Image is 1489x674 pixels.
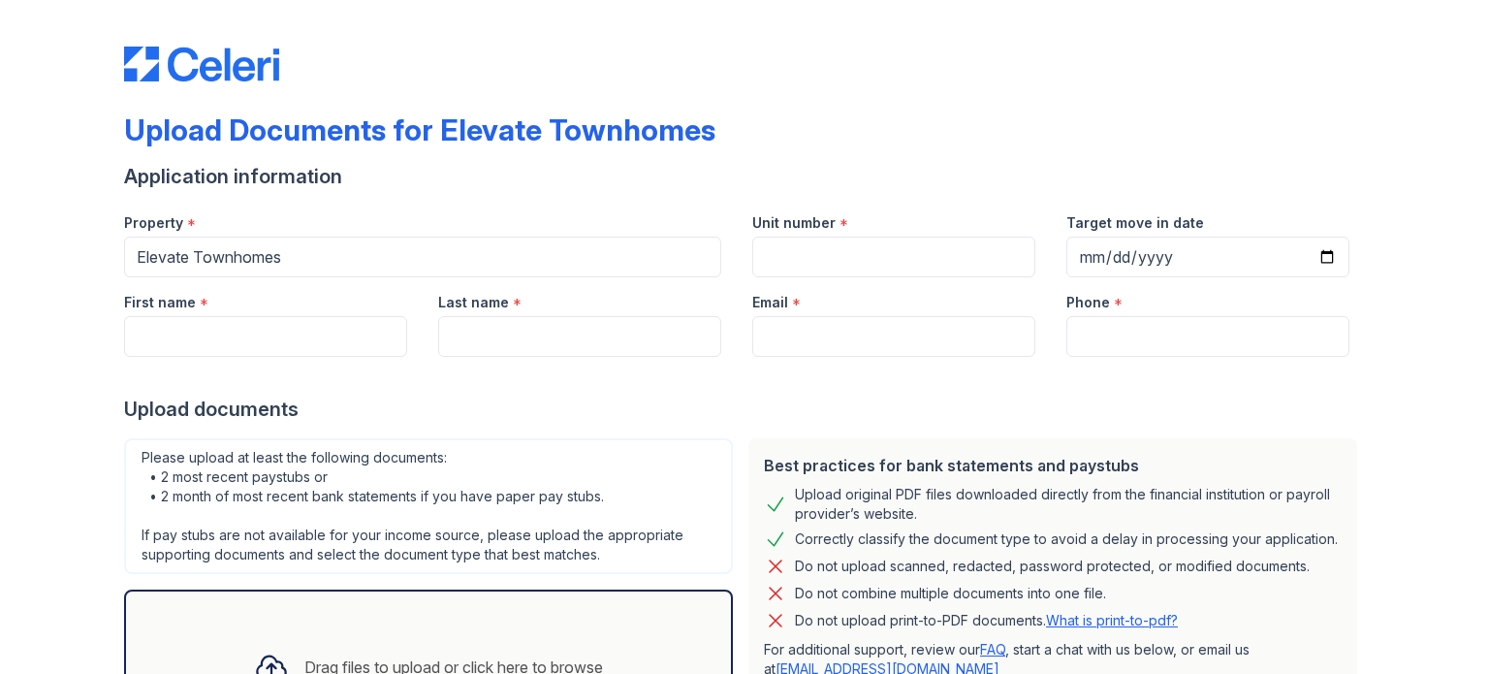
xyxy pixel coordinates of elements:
[124,396,1365,423] div: Upload documents
[795,485,1342,524] div: Upload original PDF files downloaded directly from the financial institution or payroll provider’...
[795,555,1310,578] div: Do not upload scanned, redacted, password protected, or modified documents.
[438,293,509,312] label: Last name
[752,293,788,312] label: Email
[1046,612,1178,628] a: What is print-to-pdf?
[124,112,715,147] div: Upload Documents for Elevate Townhomes
[795,528,1338,551] div: Correctly classify the document type to avoid a delay in processing your application.
[980,641,1005,658] a: FAQ
[752,213,836,233] label: Unit number
[1066,213,1204,233] label: Target move in date
[1066,293,1110,312] label: Phone
[124,438,733,574] div: Please upload at least the following documents: • 2 most recent paystubs or • 2 month of most rec...
[124,293,196,312] label: First name
[764,454,1342,477] div: Best practices for bank statements and paystubs
[124,47,279,81] img: CE_Logo_Blue-a8612792a0a2168367f1c8372b55b34899dd931a85d93a1a3d3e32e68fde9ad4.png
[124,213,183,233] label: Property
[124,163,1365,190] div: Application information
[795,582,1106,605] div: Do not combine multiple documents into one file.
[795,611,1178,630] p: Do not upload print-to-PDF documents.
